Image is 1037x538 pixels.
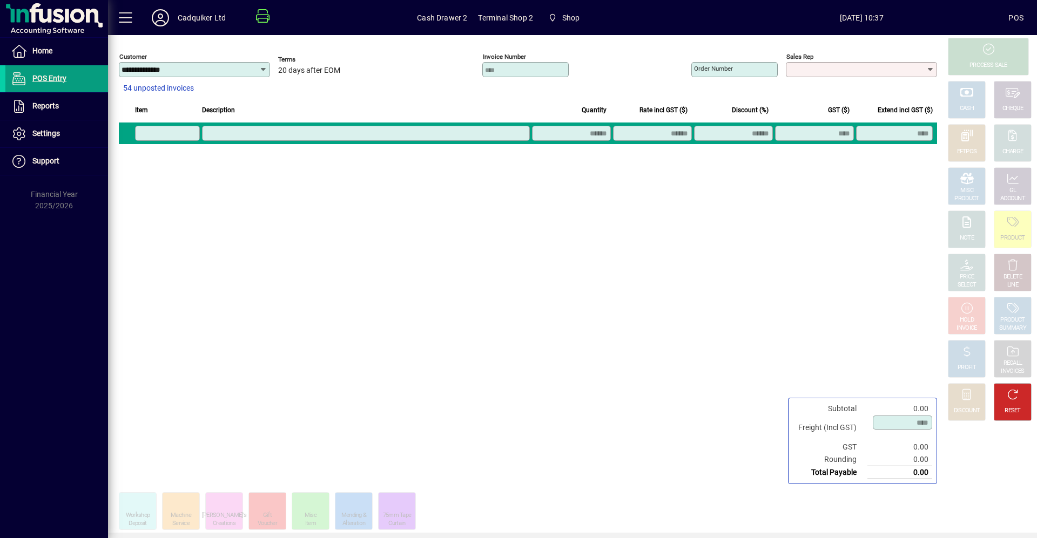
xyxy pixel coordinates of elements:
[1005,407,1021,415] div: RESET
[5,148,108,175] a: Support
[793,441,867,453] td: GST
[171,512,191,520] div: Machine
[119,79,198,98] button: 54 unposted invoices
[957,324,977,332] div: INVOICE
[32,46,52,55] span: Home
[5,93,108,120] a: Reports
[793,415,867,441] td: Freight (Incl GST)
[1004,273,1022,281] div: DELETE
[202,512,247,520] div: [PERSON_NAME]'s
[960,105,974,113] div: CASH
[1000,195,1025,203] div: ACCOUNT
[715,9,1008,26] span: [DATE] 10:37
[694,65,733,72] mat-label: Order number
[867,453,932,466] td: 0.00
[278,56,343,63] span: Terms
[213,520,235,528] div: Creations
[305,512,317,520] div: Misc
[1007,281,1018,289] div: LINE
[305,520,316,528] div: Item
[960,187,973,195] div: MISC
[1004,359,1022,367] div: RECALL
[5,120,108,147] a: Settings
[732,104,769,116] span: Discount (%)
[126,512,150,520] div: Workshop
[867,441,932,453] td: 0.00
[544,8,584,28] span: Shop
[172,520,190,528] div: Service
[793,453,867,466] td: Rounding
[32,129,60,138] span: Settings
[1008,9,1023,26] div: POS
[582,104,607,116] span: Quantity
[1002,105,1023,113] div: CHEQUE
[135,104,148,116] span: Item
[383,512,412,520] div: 75mm Tape
[5,38,108,65] a: Home
[793,403,867,415] td: Subtotal
[639,104,688,116] span: Rate incl GST ($)
[957,148,977,156] div: EFTPOS
[129,520,146,528] div: Deposit
[263,512,272,520] div: Gift
[178,9,226,26] div: Cadquiker Ltd
[32,156,59,165] span: Support
[958,281,977,289] div: SELECT
[32,101,59,110] span: Reports
[202,104,235,116] span: Description
[483,53,526,60] mat-label: Invoice number
[32,74,66,83] span: POS Entry
[417,9,467,26] span: Cash Drawer 2
[960,273,974,281] div: PRICE
[958,364,976,372] div: PROFIT
[954,407,980,415] div: DISCOUNT
[342,520,365,528] div: Alteration
[278,66,340,75] span: 20 days after EOM
[969,62,1007,70] div: PROCESS SALE
[828,104,850,116] span: GST ($)
[878,104,933,116] span: Extend incl GST ($)
[786,53,813,60] mat-label: Sales rep
[793,466,867,479] td: Total Payable
[478,9,533,26] span: Terminal Shop 2
[562,9,580,26] span: Shop
[1000,316,1025,324] div: PRODUCT
[119,53,147,60] mat-label: Customer
[123,83,194,94] span: 54 unposted invoices
[999,324,1026,332] div: SUMMARY
[1009,187,1016,195] div: GL
[960,234,974,242] div: NOTE
[1002,148,1023,156] div: CHARGE
[960,316,974,324] div: HOLD
[258,520,277,528] div: Voucher
[341,512,367,520] div: Mending &
[143,8,178,28] button: Profile
[388,520,405,528] div: Curtain
[1000,234,1025,242] div: PRODUCT
[1001,367,1024,376] div: INVOICES
[867,403,932,415] td: 0.00
[867,466,932,479] td: 0.00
